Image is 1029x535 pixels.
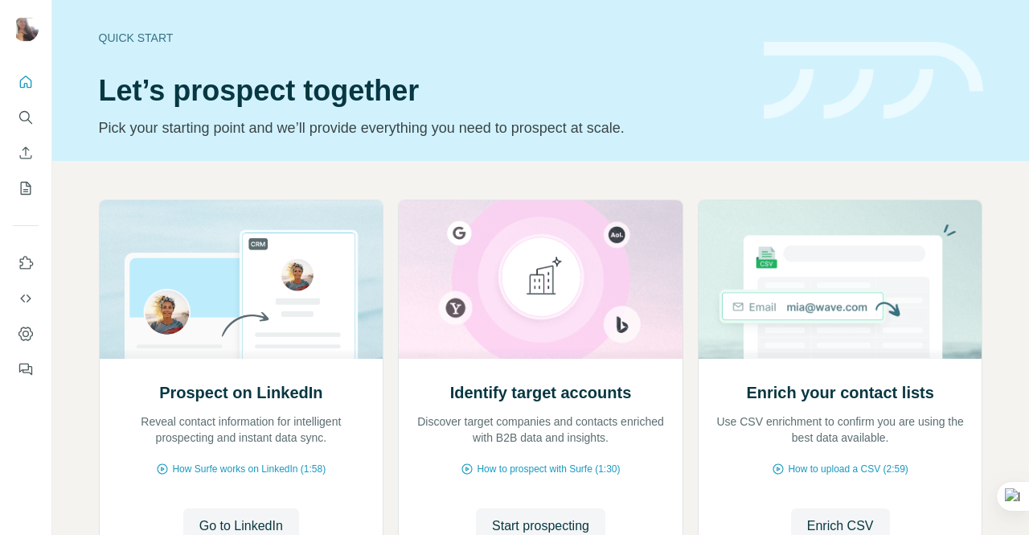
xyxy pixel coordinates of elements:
img: Avatar [13,16,39,42]
h1: Let’s prospect together [99,75,744,107]
button: My lists [13,174,39,203]
p: Use CSV enrichment to confirm you are using the best data available. [715,414,966,446]
img: Enrich your contact lists [698,200,983,359]
span: How to prospect with Surfe (1:30) [477,462,620,476]
img: Identify target accounts [398,200,683,359]
p: Pick your starting point and we’ll provide everything you need to prospect at scale. [99,117,744,139]
div: Quick start [99,30,744,46]
img: Prospect on LinkedIn [99,200,384,359]
button: Use Surfe on LinkedIn [13,249,39,278]
p: Reveal contact information for intelligent prospecting and instant data sync. [116,414,367,446]
button: Use Surfe API [13,284,39,313]
img: banner [764,42,983,120]
button: Feedback [13,355,39,384]
h2: Identify target accounts [450,381,632,404]
button: Search [13,103,39,132]
p: Discover target companies and contacts enriched with B2B data and insights. [415,414,666,446]
button: Enrich CSV [13,138,39,167]
span: How Surfe works on LinkedIn (1:58) [172,462,326,476]
span: How to upload a CSV (2:59) [788,462,908,476]
h2: Enrich your contact lists [746,381,933,404]
h2: Prospect on LinkedIn [159,381,322,404]
button: Quick start [13,68,39,97]
button: Dashboard [13,319,39,348]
